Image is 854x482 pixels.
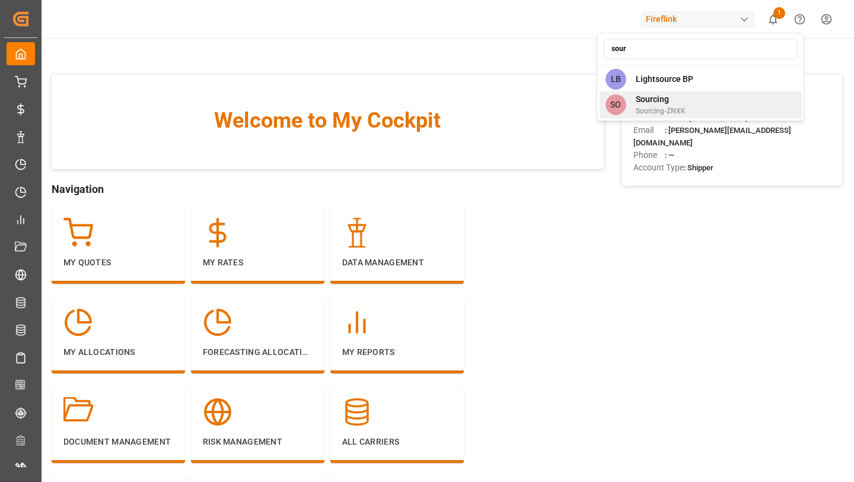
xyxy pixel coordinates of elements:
[606,69,626,90] span: LB
[636,106,686,116] span: Sourcing-ZNXK
[636,73,693,85] span: Lightsource BP
[636,93,686,106] span: Sourcing
[606,94,626,115] span: SO
[604,39,798,59] input: Search an account...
